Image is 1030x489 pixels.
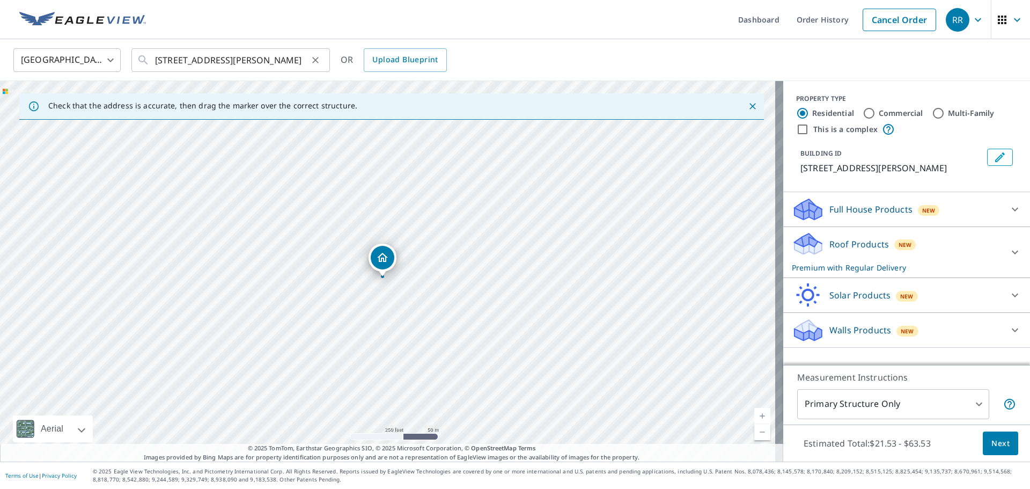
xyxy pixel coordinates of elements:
[983,432,1018,456] button: Next
[792,262,1002,273] p: Premium with Regular Delivery
[341,48,447,72] div: OR
[829,324,891,337] p: Walls Products
[754,408,770,424] a: Current Level 17, Zoom In
[796,94,1017,104] div: PROPERTY TYPE
[812,108,854,119] label: Residential
[13,45,121,75] div: [GEOGRAPHIC_DATA]
[372,53,438,67] span: Upload Blueprint
[948,108,995,119] label: Multi-Family
[987,149,1013,166] button: Edit building 1
[248,444,536,453] span: © 2025 TomTom, Earthstar Geographics SIO, © 2025 Microsoft Corporation, ©
[829,238,889,251] p: Roof Products
[901,327,914,335] span: New
[800,149,842,158] p: BUILDING ID
[900,292,914,301] span: New
[5,472,77,479] p: |
[797,371,1016,384] p: Measurement Instructions
[754,424,770,440] a: Current Level 17, Zoom Out
[19,12,146,28] img: EV Logo
[13,415,93,442] div: Aerial
[792,282,1021,308] div: Solar ProductsNew
[518,444,536,452] a: Terms
[746,99,760,113] button: Close
[863,9,936,31] a: Cancel Order
[879,108,923,119] label: Commercial
[946,8,969,32] div: RR
[792,196,1021,222] div: Full House ProductsNew
[369,244,396,277] div: Dropped pin, building 1, Residential property, 2760 MATTHEW RD NANAIMO BC V9P9B2
[364,48,446,72] a: Upload Blueprint
[38,415,67,442] div: Aerial
[471,444,516,452] a: OpenStreetMap
[813,124,878,135] label: This is a complex
[155,45,308,75] input: Search by address or latitude-longitude
[792,317,1021,343] div: Walls ProductsNew
[5,472,39,479] a: Terms of Use
[42,472,77,479] a: Privacy Policy
[308,53,323,68] button: Clear
[829,203,913,216] p: Full House Products
[1003,398,1016,411] span: Your report will include only the primary structure on the property. For example, a detached gara...
[829,289,891,302] p: Solar Products
[991,437,1010,450] span: Next
[797,389,989,419] div: Primary Structure Only
[795,432,939,455] p: Estimated Total: $21.53 - $63.53
[93,468,1025,484] p: © 2025 Eagle View Technologies, Inc. and Pictometry International Corp. All Rights Reserved. Repo...
[899,240,912,249] span: New
[792,231,1021,273] div: Roof ProductsNewPremium with Regular Delivery
[48,101,357,111] p: Check that the address is accurate, then drag the marker over the correct structure.
[800,162,983,174] p: [STREET_ADDRESS][PERSON_NAME]
[922,206,936,215] span: New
